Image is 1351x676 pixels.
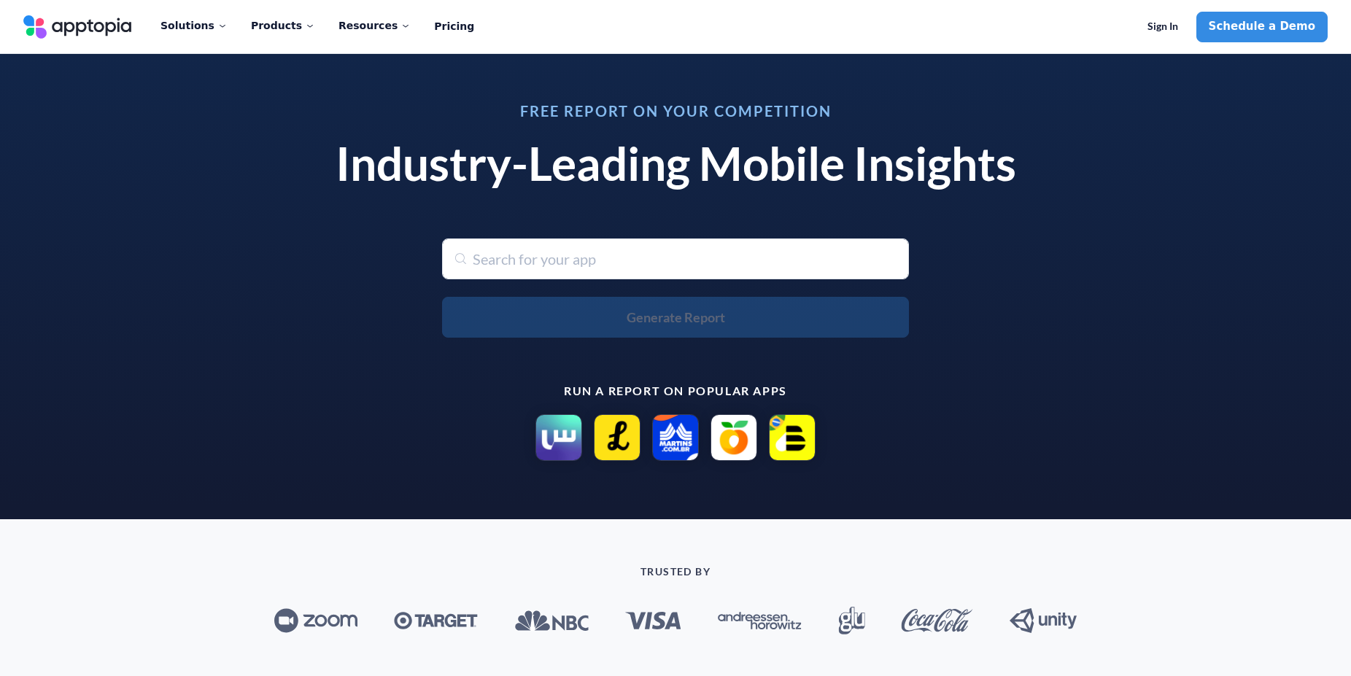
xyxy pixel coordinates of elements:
[625,612,681,629] img: Visa_Inc._logo.svg
[394,612,478,630] img: Target_logo.svg
[1010,608,1077,633] img: Unity_Technologies_logo.svg
[535,414,582,461] img: Siin - سين icon
[838,607,865,634] img: Glu_Mobile_logo.svg
[1135,12,1191,42] a: Sign In
[718,612,802,630] img: Andreessen_Horowitz_new_logo.svg
[318,104,1033,118] h3: Free Report on Your Competition
[901,609,973,632] img: Coca-Cola_logo.svg
[442,238,909,279] input: Search for your app
[652,414,699,461] img: Martins Atacado Online icon
[150,566,1201,578] p: TRUSTED BY
[514,610,589,632] img: NBC_logo.svg
[711,414,757,461] img: Frubana icon
[594,414,640,461] img: LIVSHO – Live Shopping app icon
[318,384,1033,397] p: Run a report on popular apps
[434,12,474,42] a: Pricing
[274,608,357,633] img: Zoom_logo.svg
[1196,12,1328,42] a: Schedule a Demo
[1147,20,1178,33] span: Sign In
[160,10,228,41] div: Solutions
[251,10,315,41] div: Products
[338,10,411,41] div: Resources
[769,414,816,461] img: Parceiro BEES Brasil icon
[318,136,1033,192] h1: Industry-Leading Mobile Insights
